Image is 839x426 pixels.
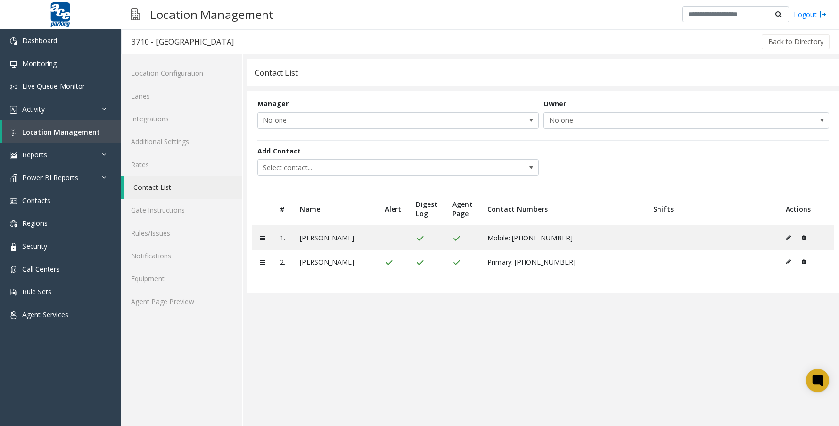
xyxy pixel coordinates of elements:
label: Add Contact [257,146,301,156]
span: Dashboard [22,36,57,45]
span: No one [544,113,772,128]
img: 'icon' [10,197,17,205]
label: Manager [257,99,289,109]
img: check [452,235,461,242]
span: Agent Services [22,310,68,319]
img: check [416,235,424,242]
td: 1. [273,225,293,250]
h3: Location Management [145,2,279,26]
td: [PERSON_NAME] [293,225,378,250]
span: Call Centers [22,264,60,273]
div: 3710 - [GEOGRAPHIC_DATA] [132,35,234,48]
a: Integrations [121,107,242,130]
span: Select contact... [258,160,482,175]
img: 'icon' [10,220,17,228]
span: Primary: [PHONE_NUMBER] [487,257,576,267]
img: 'icon' [10,243,17,251]
img: 'icon' [10,311,17,319]
th: # [273,192,293,225]
a: Location Management [2,120,121,143]
button: Back to Directory [762,34,830,49]
img: 'icon' [10,37,17,45]
span: Live Queue Monitor [22,82,85,91]
a: Contact List [124,176,242,199]
a: Additional Settings [121,130,242,153]
td: [PERSON_NAME] [293,250,378,274]
th: Alert [378,192,409,225]
span: Location Management [22,127,100,136]
span: Rule Sets [22,287,51,296]
span: Monitoring [22,59,57,68]
img: 'icon' [10,60,17,68]
span: Mobile: [PHONE_NUMBER] [487,233,573,242]
span: Power BI Reports [22,173,78,182]
td: 2. [273,250,293,274]
img: 'icon' [10,129,17,136]
span: Regions [22,219,48,228]
img: 'icon' [10,174,17,182]
th: Actions [778,192,834,225]
img: 'icon' [10,152,17,159]
th: Digest Log [409,192,445,225]
img: check [452,259,461,267]
a: Notifications [121,244,242,267]
a: Logout [794,9,827,19]
div: Contact List [255,67,298,79]
img: 'icon' [10,266,17,273]
img: 'icon' [10,83,17,91]
img: pageIcon [131,2,140,26]
a: Equipment [121,267,242,290]
label: Owner [543,99,566,109]
span: Activity [22,104,45,114]
img: check [416,259,424,267]
span: Security [22,241,47,251]
span: Contacts [22,196,50,205]
a: Gate Instructions [121,199,242,222]
th: Shifts [646,192,778,225]
span: Reports [22,150,47,159]
th: Contact Numbers [480,192,646,225]
a: Lanes [121,85,242,107]
a: Location Configuration [121,62,242,85]
img: 'icon' [10,289,17,296]
a: Agent Page Preview [121,290,242,313]
a: Rules/Issues [121,222,242,244]
img: 'icon' [10,106,17,114]
img: check [385,259,393,267]
span: No one [258,113,482,128]
img: logout [819,9,827,19]
th: Agent Page [445,192,480,225]
a: Rates [121,153,242,176]
th: Name [293,192,378,225]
